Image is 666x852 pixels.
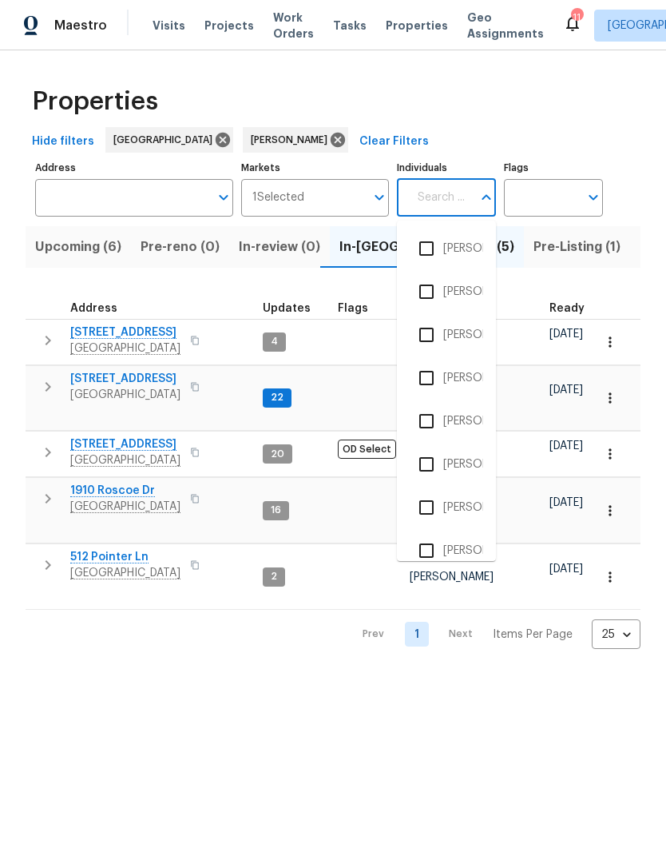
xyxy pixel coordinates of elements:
[533,236,620,258] span: Pre-Listing (1)
[54,18,107,34] span: Maestro
[241,163,390,173] label: Markets
[397,163,496,173] label: Individuals
[410,318,483,352] li: [PERSON_NAME]
[549,440,583,452] span: [DATE]
[204,18,254,34] span: Projects
[333,20,367,31] span: Tasks
[264,570,283,583] span: 2
[32,94,158,109] span: Properties
[251,132,334,148] span: [PERSON_NAME]
[408,179,472,217] input: Search ...
[549,303,599,314] div: Earliest renovation start date (first business day after COE or Checkout)
[410,448,483,481] li: [PERSON_NAME]
[410,534,483,567] li: [PERSON_NAME]
[70,303,117,314] span: Address
[153,18,185,34] span: Visits
[592,614,640,655] div: 25
[264,391,290,404] span: 22
[273,10,314,42] span: Work Orders
[347,619,640,649] nav: Pagination Navigation
[386,18,448,34] span: Properties
[410,491,483,524] li: [PERSON_NAME]
[368,186,390,209] button: Open
[35,163,233,173] label: Address
[264,335,284,348] span: 4
[243,127,348,153] div: [PERSON_NAME]
[410,275,483,309] li: [PERSON_NAME]
[410,571,494,583] span: [PERSON_NAME]
[549,303,585,314] span: Ready
[475,186,498,209] button: Close
[252,191,304,205] span: 1 Selected
[549,384,583,396] span: [DATE]
[239,236,320,258] span: In-review (0)
[263,303,311,314] span: Updates
[410,404,483,438] li: [PERSON_NAME]
[467,10,544,42] span: Geo Assignments
[549,328,583,340] span: [DATE]
[549,563,583,575] span: [DATE]
[359,132,429,152] span: Clear Filters
[32,132,94,152] span: Hide filters
[105,127,233,153] div: [GEOGRAPHIC_DATA]
[264,448,291,461] span: 20
[338,440,396,459] span: OD Select
[70,371,180,387] span: [STREET_ADDRESS]
[582,186,605,209] button: Open
[338,303,368,314] span: Flags
[339,236,514,258] span: In-[GEOGRAPHIC_DATA] (5)
[405,622,429,647] a: Goto page 1
[571,10,582,26] div: 11
[493,627,573,643] p: Items Per Page
[35,236,121,258] span: Upcoming (6)
[264,504,287,517] span: 16
[70,387,180,403] span: [GEOGRAPHIC_DATA]
[113,132,219,148] span: [GEOGRAPHIC_DATA]
[410,232,483,265] li: [PERSON_NAME]
[26,127,101,157] button: Hide filters
[504,163,603,173] label: Flags
[353,127,435,157] button: Clear Filters
[549,497,583,508] span: [DATE]
[141,236,220,258] span: Pre-reno (0)
[212,186,235,209] button: Open
[410,361,483,395] li: [PERSON_NAME]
